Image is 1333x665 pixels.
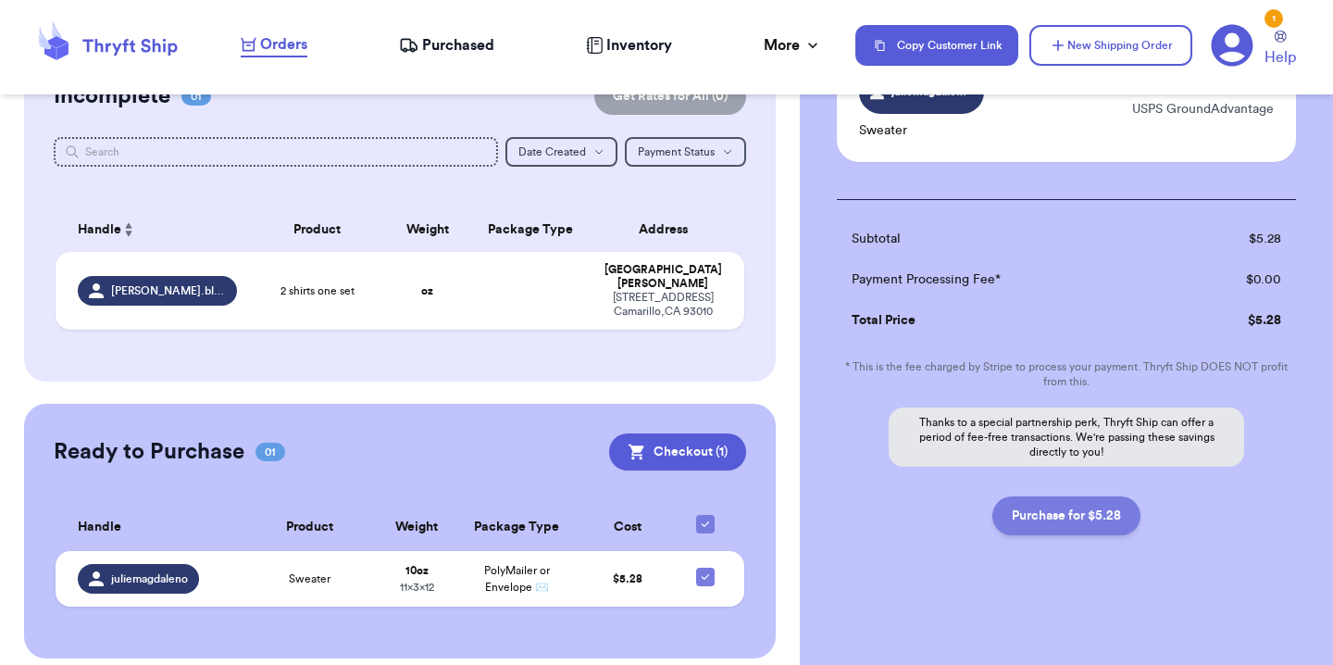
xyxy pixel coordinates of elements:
button: Copy Customer Link [855,25,1018,66]
th: Product [248,207,386,252]
td: $ 5.28 [1174,300,1296,341]
a: Orders [241,33,307,57]
td: $ 0.00 [1174,259,1296,300]
th: Product [243,504,377,551]
div: [STREET_ADDRESS] Camarillo , CA 93010 [604,291,722,319]
button: Sort ascending [121,219,136,241]
th: Weight [386,207,468,252]
th: Weight [377,504,457,551]
span: 11 x 3 x 12 [400,582,434,593]
div: More [764,34,822,56]
a: 1 [1211,24,1253,67]
span: Orders [260,33,307,56]
span: Handle [78,220,121,240]
span: Sweater [289,571,330,586]
strong: oz [421,285,433,296]
th: Package Type [468,207,592,252]
td: Total Price [837,300,1174,341]
td: Payment Processing Fee* [837,259,1174,300]
th: Cost [577,504,677,551]
span: juliemagdaleno [111,571,188,586]
span: 01 [255,443,285,461]
button: Date Created [505,137,617,167]
button: New Shipping Order [1029,25,1192,66]
button: Payment Status [625,137,746,167]
p: Sweater [859,121,984,140]
span: Purchased [422,34,494,56]
div: [GEOGRAPHIC_DATA] [PERSON_NAME] [604,263,722,291]
a: Inventory [586,34,672,56]
h2: Incomplete [54,82,170,111]
span: Inventory [606,34,672,56]
span: PolyMailer or Envelope ✉️ [484,565,550,593]
button: Get Rates for All (0) [594,78,746,115]
span: 2 shirts one set [280,283,355,298]
strong: 10 oz [405,565,429,576]
span: [PERSON_NAME].bling_ [111,283,226,298]
span: Help [1264,46,1296,69]
p: * This is the fee charged by Stripe to process your payment. Thryft Ship DOES NOT profit from this. [837,359,1296,389]
p: USPS GroundAdvantage [1132,100,1274,119]
td: $ 5.28 [1174,219,1296,259]
button: Purchase for $5.28 [992,496,1140,535]
td: Subtotal [837,219,1174,259]
span: 01 [181,87,211,106]
span: $ 5.28 [613,573,642,584]
h2: Ready to Purchase [54,437,244,467]
th: Package Type [456,504,577,551]
span: Handle [78,518,121,537]
a: Purchased [399,34,494,56]
p: Thanks to a special partnership perk, Thryft Ship can offer a period of fee-free transactions. We... [889,408,1244,467]
span: Payment Status [638,146,715,157]
a: Help [1264,31,1296,69]
th: Address [592,207,744,252]
div: 1 [1264,9,1283,28]
button: Checkout (1) [609,433,746,471]
input: Search [54,137,498,167]
span: Date Created [518,146,586,157]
